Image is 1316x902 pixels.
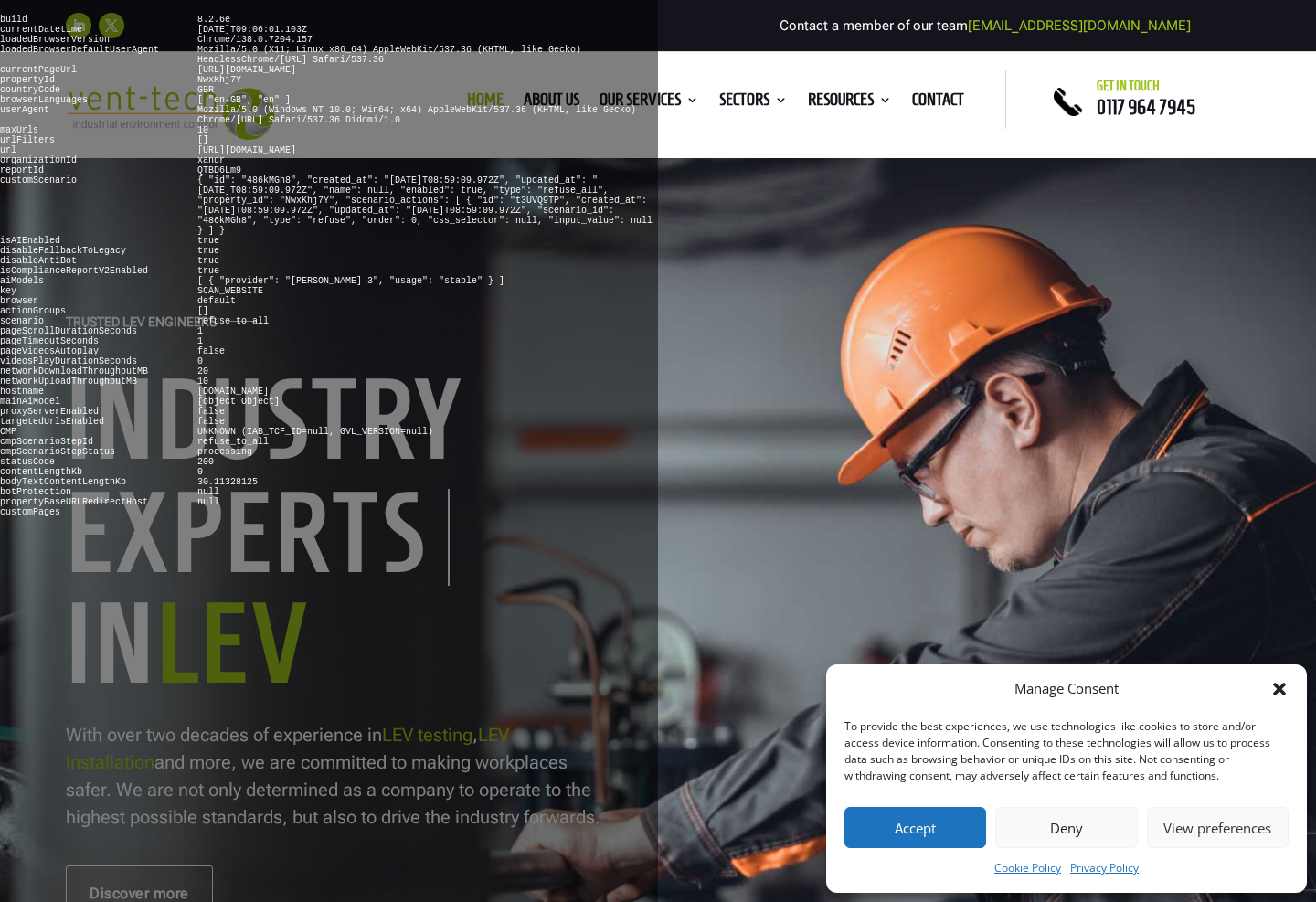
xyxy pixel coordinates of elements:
pre: GBR [197,85,214,95]
pre: xandr [197,155,225,165]
a: Cookie Policy [994,857,1061,879]
a: Resources [808,93,892,113]
pre: true [197,236,219,246]
pre: [ { "provider": "[PERSON_NAME]-3", "usage": "stable" } ] [197,276,504,286]
pre: Chrome/138.0.7204.157 [197,35,313,45]
pre: 20 [197,366,208,377]
pre: [URL][DOMAIN_NAME] [197,145,296,155]
a: [EMAIL_ADDRESS][DOMAIN_NAME] [968,17,1191,34]
pre: null [197,497,219,507]
pre: [object Object] [197,397,280,407]
a: 0117 964 7945 [1097,96,1195,118]
pre: Mozilla/5.0 (Windows NT 10.0; Win64; x64) AppleWebKit/537.36 (KHTML, like Gecko) Chrome/[URL] Saf... [197,105,636,125]
pre: 1 [197,326,203,336]
pre: 30.11328125 [197,477,258,487]
pre: 200 [197,457,214,467]
pre: [ "en-GB", "en" ] [197,95,291,105]
pre: 10 [197,125,208,135]
pre: refuse_to_all [197,316,269,326]
button: Accept [844,807,986,848]
a: Sectors [719,93,788,113]
pre: true [197,246,219,256]
div: Close dialog [1270,680,1289,698]
pre: 10 [197,377,208,387]
pre: 1 [197,336,203,346]
pre: false [197,346,225,356]
pre: QTBD6Lm9 [197,165,241,175]
div: To provide the best experiences, we use technologies like cookies to store and/or access device i... [844,718,1287,784]
span: Get in touch [1097,79,1160,93]
a: Privacy Policy [1070,857,1139,879]
button: Deny [995,807,1137,848]
pre: { "id": "486kMGh8", "created_at": "[DATE]T08:59:09.972Z", "updated_at": "[DATE]T08:59:09.972Z", "... [197,175,653,236]
pre: true [197,266,219,276]
a: Contact [912,93,964,113]
pre: NwxKhj7Y [197,75,241,85]
pre: [DOMAIN_NAME] [197,387,269,397]
pre: false [197,417,225,427]
pre: false [197,407,225,417]
button: View preferences [1147,807,1289,848]
pre: [URL][DOMAIN_NAME] [197,65,296,75]
pre: [] [197,135,208,145]
pre: [DATE]T09:06:01.103Z [197,25,307,35]
pre: processing [197,447,252,457]
pre: [] [197,306,208,316]
pre: 8.2.6e [197,15,230,25]
pre: null [197,487,219,497]
div: Manage Consent [1014,678,1119,700]
pre: default [197,296,236,306]
pre: refuse_to_all [197,437,269,447]
pre: UNKNOWN (IAB_TCF_ID=null, GVL_VERSION=null) [197,427,433,437]
span: Contact a member of our team [780,17,1191,34]
pre: 0 [197,467,203,477]
pre: SCAN_WEBSITE [197,286,263,296]
pre: true [197,256,219,266]
pre: Mozilla/5.0 (X11; Linux x86_64) AppleWebKit/537.36 (KHTML, like Gecko) HeadlessChrome/[URL] Safar... [197,45,581,65]
pre: 0 [197,356,203,366]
